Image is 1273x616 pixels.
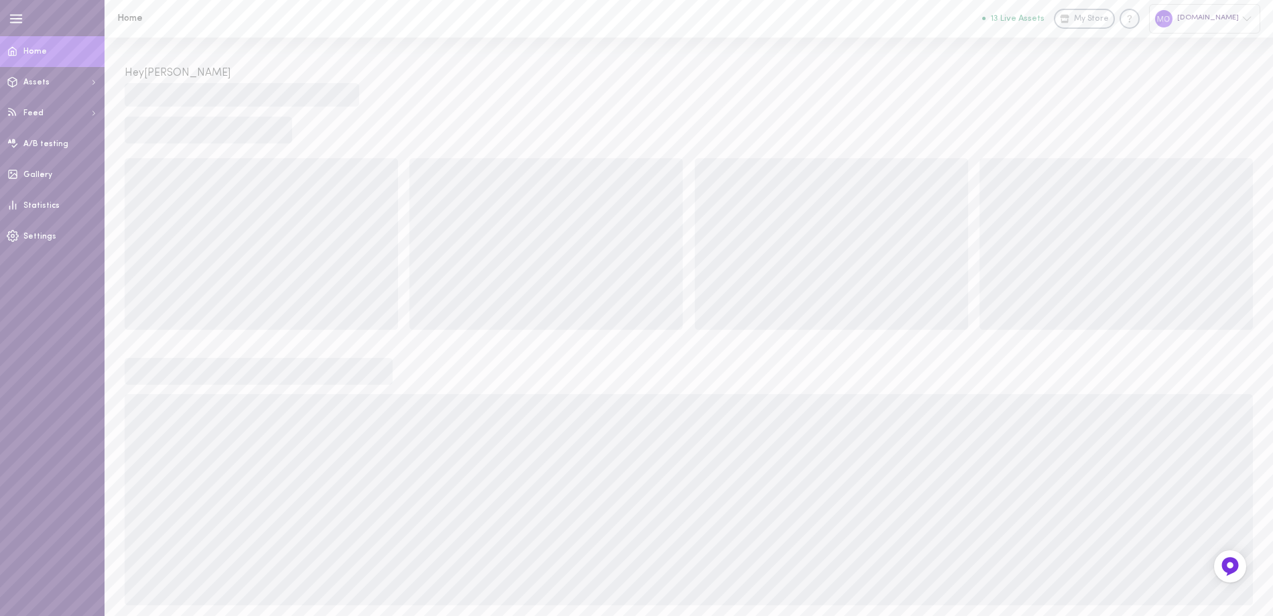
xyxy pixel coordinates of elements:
[23,78,50,86] span: Assets
[1220,556,1240,576] img: Feedback Button
[23,140,68,148] span: A/B testing
[982,14,1054,23] a: 13 Live Assets
[125,68,230,78] span: Hey [PERSON_NAME]
[1054,9,1115,29] a: My Store
[982,14,1045,23] button: 13 Live Assets
[1120,9,1140,29] div: Knowledge center
[23,48,47,56] span: Home
[23,233,56,241] span: Settings
[1074,13,1109,25] span: My Store
[23,171,52,179] span: Gallery
[23,202,60,210] span: Statistics
[1149,4,1260,33] div: [DOMAIN_NAME]
[117,13,338,23] h1: Home
[23,109,44,117] span: Feed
